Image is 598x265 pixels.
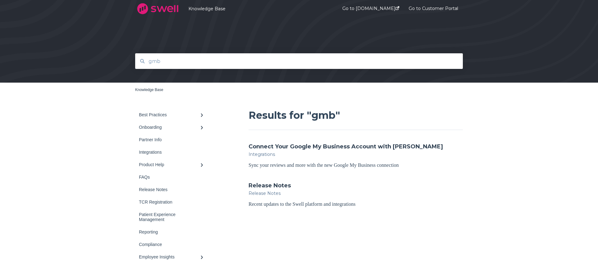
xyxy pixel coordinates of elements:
span: Integrations [249,152,275,157]
a: Reporting [135,226,210,238]
div: TCR Registration [139,200,200,205]
a: Patient Experience Management [135,208,210,226]
div: Onboarding [139,125,200,130]
a: Knowledge Base [188,6,324,12]
h1: Results for "gmb" [249,108,463,130]
div: Product Help [139,162,200,167]
div: Partner Info [139,137,200,142]
div: Compliance [139,242,200,247]
div: Employee Insights [139,254,200,259]
div: Patient Experience Management [139,212,200,222]
a: Release Notes [249,181,291,190]
div: FAQs [139,175,200,180]
a: TCR Registration [135,196,210,208]
a: Knowledge Base [135,88,163,92]
a: Product Help [135,158,210,171]
div: Recent updates to the Swell platform and integrations [249,200,463,208]
div: Release Notes [139,187,200,192]
a: FAQs [135,171,210,183]
a: Onboarding [135,121,210,133]
div: Best Practices [139,112,200,117]
a: Connect Your Google My Business Account with [PERSON_NAME] [249,142,443,151]
a: Compliance [135,238,210,251]
div: Reporting [139,229,200,234]
a: Partner Info [135,133,210,146]
div: Integrations [139,150,200,155]
img: company logo [135,1,180,17]
input: Search for answers [145,55,453,68]
a: Release Notes [135,183,210,196]
a: Employee Insights [135,251,210,263]
span: Release Notes [249,190,281,196]
a: Best Practices [135,108,210,121]
a: Integrations [135,146,210,158]
div: Sync your reviews and more with the new Google My Business connection [249,161,463,169]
